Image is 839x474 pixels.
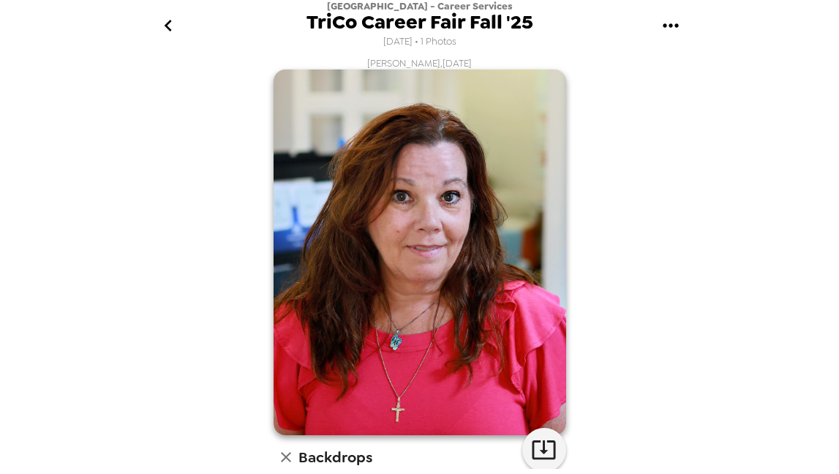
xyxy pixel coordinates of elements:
[647,2,695,50] button: gallery menu
[367,57,472,69] span: [PERSON_NAME] , [DATE]
[298,445,372,469] h6: Backdrops
[383,32,456,52] span: [DATE] • 1 Photos
[274,69,566,435] img: user
[145,2,192,50] button: go back
[306,12,533,32] span: TriCo Career Fair Fall '25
